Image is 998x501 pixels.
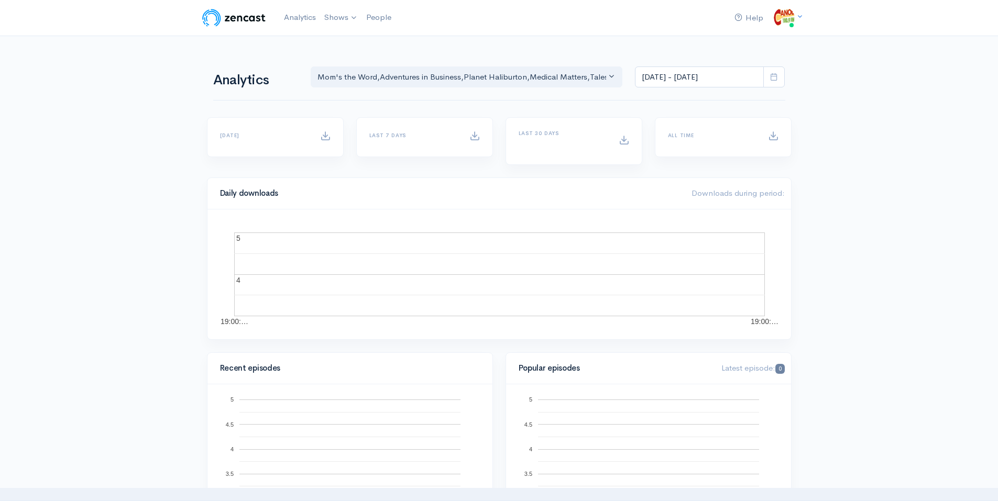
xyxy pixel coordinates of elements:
text: 5 [529,396,532,403]
text: 5 [230,396,233,403]
text: 4 [529,446,532,452]
a: People [362,6,396,29]
text: 4 [230,446,233,452]
span: Downloads during period: [692,188,785,198]
h6: [DATE] [220,132,308,138]
text: 4.5 [524,421,532,427]
div: Mom's the Word , Adventures in Business , Planet Haliburton , Medical Matters , Tales from the Bi... [317,71,607,83]
text: 5 [236,234,240,242]
button: Mom's the Word, Adventures in Business, Planet Haliburton, Medical Matters, Tales from the Big Ca... [311,66,623,88]
text: 4 [236,276,240,284]
svg: A chart. [220,222,778,327]
text: 19:00:… [221,317,248,326]
text: 19:00:… [751,317,778,326]
img: ZenCast Logo [201,7,267,28]
h6: Last 7 days [369,132,457,138]
h6: All time [668,132,755,138]
text: 4.5 [225,421,233,427]
input: analytics date range selector [635,66,764,88]
h4: Recent episodes [220,364,474,373]
h4: Daily downloads [220,189,679,198]
h6: Last 30 days [519,130,606,136]
a: Shows [320,6,362,29]
text: 3.5 [524,471,532,477]
h1: Analytics [213,73,298,88]
img: ... [774,7,795,28]
a: Analytics [280,6,320,29]
h4: Popular episodes [519,364,709,373]
span: 0 [775,364,784,374]
text: 3.5 [225,471,233,477]
span: Latest episode: [721,363,784,373]
a: Help [730,7,767,29]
